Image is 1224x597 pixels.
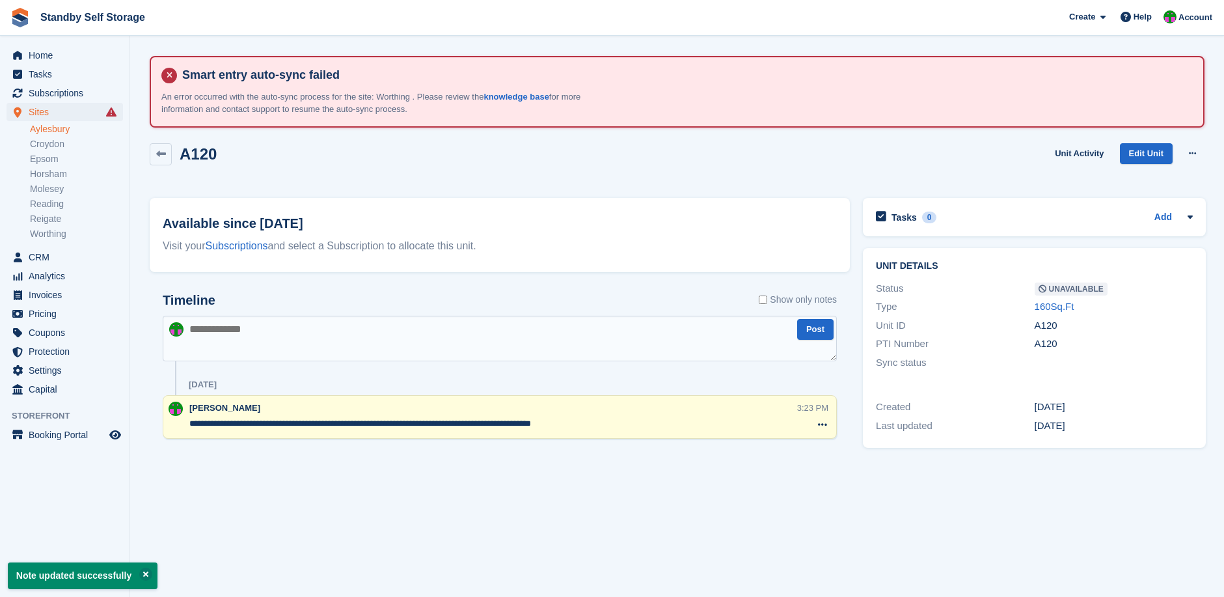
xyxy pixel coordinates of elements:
[876,355,1034,370] div: Sync status
[1163,10,1176,23] img: Michelle Mustoe
[1035,301,1074,312] a: 160Sq.Ft
[876,419,1034,434] div: Last updated
[163,293,215,308] h2: Timeline
[30,228,123,240] a: Worthing
[759,293,837,307] label: Show only notes
[1035,419,1193,434] div: [DATE]
[180,145,217,163] h2: A120
[1035,400,1193,415] div: [DATE]
[876,261,1193,271] h2: Unit details
[169,322,184,337] img: Michelle Mustoe
[7,361,123,380] a: menu
[30,153,123,165] a: Epsom
[30,183,123,195] a: Molesey
[1050,143,1109,165] a: Unit Activity
[29,380,107,398] span: Capital
[1120,143,1173,165] a: Edit Unit
[7,426,123,444] a: menu
[29,248,107,266] span: CRM
[29,305,107,323] span: Pricing
[29,267,107,285] span: Analytics
[163,238,837,254] div: Visit your and select a Subscription to allocate this unit.
[29,426,107,444] span: Booking Portal
[1035,283,1108,296] span: Unavailable
[107,427,123,443] a: Preview store
[29,342,107,361] span: Protection
[876,299,1034,314] div: Type
[30,168,123,180] a: Horsham
[7,342,123,361] a: menu
[876,337,1034,352] div: PTI Number
[177,68,1193,83] h4: Smart entry auto-sync failed
[29,84,107,102] span: Subscriptions
[7,248,123,266] a: menu
[10,8,30,27] img: stora-icon-8386f47178a22dfd0bd8f6a31ec36ba5ce8667c1dd55bd0f319d3a0aa187defe.svg
[29,46,107,64] span: Home
[797,319,834,340] button: Post
[169,402,183,416] img: Michelle Mustoe
[12,410,129,423] span: Storefront
[30,123,123,135] a: Aylesbury
[7,267,123,285] a: menu
[29,324,107,342] span: Coupons
[163,214,837,233] h2: Available since [DATE]
[161,90,617,116] p: An error occurred with the auto-sync process for the site: Worthing . Please review the for more ...
[922,212,937,223] div: 0
[8,562,157,589] p: Note updated successfully
[29,103,107,121] span: Sites
[7,305,123,323] a: menu
[1154,210,1172,225] a: Add
[759,293,767,307] input: Show only notes
[1069,10,1095,23] span: Create
[1035,318,1193,333] div: A120
[106,107,116,117] i: Smart entry sync failures have occurred
[1178,11,1212,24] span: Account
[35,7,150,28] a: Standby Self Storage
[797,402,828,414] div: 3:23 PM
[7,46,123,64] a: menu
[1134,10,1152,23] span: Help
[206,240,268,251] a: Subscriptions
[7,286,123,304] a: menu
[7,380,123,398] a: menu
[876,400,1034,415] div: Created
[7,324,123,342] a: menu
[483,92,549,102] a: knowledge base
[876,281,1034,296] div: Status
[876,318,1034,333] div: Unit ID
[7,103,123,121] a: menu
[30,213,123,225] a: Reigate
[7,65,123,83] a: menu
[891,212,917,223] h2: Tasks
[30,138,123,150] a: Croydon
[1035,337,1193,352] div: A120
[29,361,107,380] span: Settings
[29,65,107,83] span: Tasks
[7,84,123,102] a: menu
[189,380,217,390] div: [DATE]
[189,403,260,413] span: [PERSON_NAME]
[29,286,107,304] span: Invoices
[30,198,123,210] a: Reading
